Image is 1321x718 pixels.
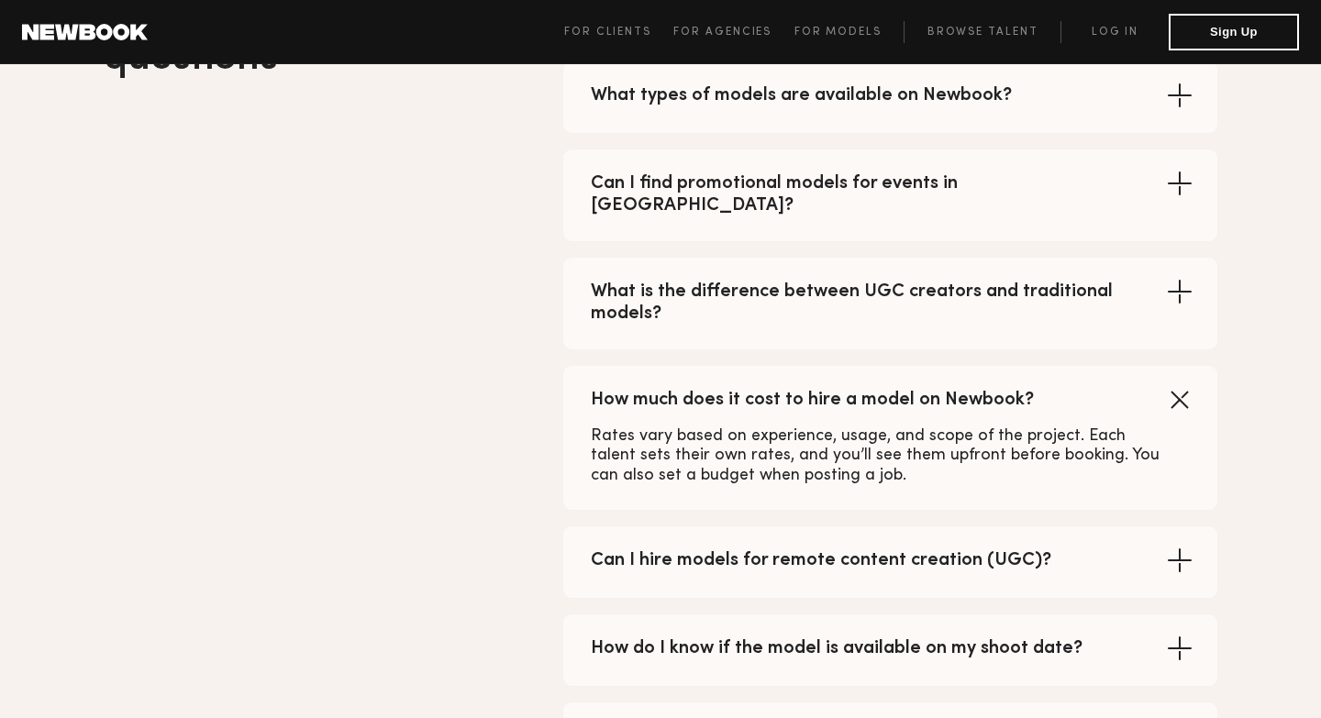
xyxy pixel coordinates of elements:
div: What is the difference between UGC creators and traditional models? [591,282,1160,326]
a: Browse Talent [904,21,1060,43]
span: For Clients [564,27,651,38]
a: For Agencies [673,21,794,43]
div: How much does it cost to hire a model on Newbook? [591,390,1034,412]
a: Log in [1060,21,1169,43]
div: What types of models are available on Newbook? [591,85,1012,107]
a: For Models [794,21,905,43]
div: Rates vary based on experience, usage, and scope of the project. Each talent sets their own rates... [591,426,1160,486]
div: Can I hire models for remote content creation (UGC)? [591,550,1051,572]
a: For Clients [564,21,673,43]
span: For Models [794,27,882,38]
div: Can I find promotional models for events in [GEOGRAPHIC_DATA]? [591,173,1160,217]
span: For Agencies [673,27,772,38]
button: Sign Up [1169,14,1299,50]
div: How do I know if the model is available on my shoot date? [591,638,1082,660]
